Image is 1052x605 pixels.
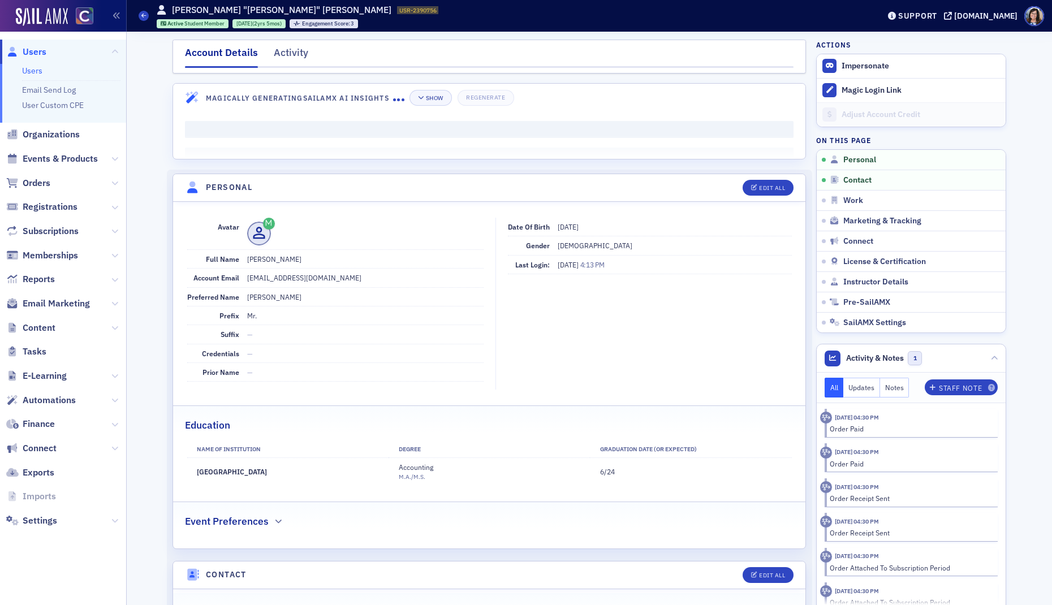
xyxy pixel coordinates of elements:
[6,249,78,262] a: Memberships
[743,180,794,196] button: Edit All
[820,447,832,459] div: Activity
[206,181,252,193] h4: Personal
[526,241,550,250] span: Gender
[843,175,872,185] span: Contact
[830,528,990,538] div: Order Receipt Sent
[23,273,55,286] span: Reports
[820,551,832,563] div: Activity
[835,587,879,595] time: 3/19/2025 04:30 PM
[187,441,389,458] th: Name of Institution
[68,7,93,27] a: View Homepage
[835,413,879,421] time: 3/19/2025 04:30 PM
[939,385,982,391] div: Staff Note
[247,306,484,325] dd: Mr.
[6,128,80,141] a: Organizations
[247,288,484,306] dd: [PERSON_NAME]
[6,418,55,430] a: Finance
[830,563,990,573] div: Order Attached To Subscription Period
[908,351,922,365] span: 1
[23,177,50,189] span: Orders
[817,102,1006,127] a: Adjust Account Credit
[820,516,832,528] div: Activity
[843,297,890,308] span: Pre-SailAMX
[558,222,579,231] span: [DATE]
[842,61,889,71] button: Impersonate
[409,90,452,106] button: Show
[6,273,55,286] a: Reports
[842,110,1000,120] div: Adjust Account Credit
[389,441,590,458] th: Degree
[590,441,791,458] th: Graduation Date (Or Expected)
[743,567,794,583] button: Edit All
[6,370,67,382] a: E-Learning
[842,85,1000,96] div: Magic Login Link
[6,442,57,455] a: Connect
[206,569,247,581] h4: Contact
[221,330,239,339] span: Suffix
[23,370,67,382] span: E-Learning
[206,93,393,103] h4: Magically Generating SailAMX AI Insights
[6,177,50,189] a: Orders
[274,45,308,66] div: Activity
[820,585,832,597] div: Activity
[6,490,56,503] a: Imports
[6,46,46,58] a: Users
[843,318,906,328] span: SailAMX Settings
[23,46,46,58] span: Users
[247,368,253,377] span: —
[508,222,550,231] span: Date of Birth
[23,345,46,358] span: Tasks
[218,222,239,231] span: Avatar
[835,552,879,560] time: 3/19/2025 04:30 PM
[22,85,76,95] a: Email Send Log
[302,20,351,27] span: Engagement Score :
[6,322,55,334] a: Content
[22,100,84,110] a: User Custom CPE
[290,19,358,28] div: Engagement Score: 3
[830,459,990,469] div: Order Paid
[843,378,880,397] button: Updates
[236,20,282,27] div: (2yrs 5mos)
[202,368,239,377] span: Prior Name
[172,4,391,16] h1: [PERSON_NAME] "[PERSON_NAME]" [PERSON_NAME]
[944,12,1021,20] button: [DOMAIN_NAME]
[825,378,844,397] button: All
[835,517,879,525] time: 3/19/2025 04:30 PM
[16,8,68,26] a: SailAMX
[558,260,580,269] span: [DATE]
[843,277,908,287] span: Instructor Details
[954,11,1017,21] div: [DOMAIN_NAME]
[247,250,484,268] dd: [PERSON_NAME]
[816,135,1006,145] h4: On this page
[187,292,239,301] span: Preferred Name
[6,297,90,310] a: Email Marketing
[399,6,437,14] span: USR-2390756
[23,442,57,455] span: Connect
[193,273,239,282] span: Account Email
[23,490,56,503] span: Imports
[247,330,253,339] span: —
[6,201,77,213] a: Registrations
[820,412,832,423] div: Activity
[187,458,389,486] td: [GEOGRAPHIC_DATA]
[23,466,54,479] span: Exports
[23,249,78,262] span: Memberships
[157,19,229,28] div: Active: Active: Student Member
[843,155,876,165] span: Personal
[580,260,605,269] span: 4:13 PM
[6,394,76,407] a: Automations
[302,21,355,27] div: 3
[167,20,184,27] span: Active
[76,7,93,25] img: SailAMX
[846,352,904,364] span: Activity & Notes
[830,493,990,503] div: Order Receipt Sent
[161,20,225,27] a: Active Student Member
[1024,6,1044,26] span: Profile
[22,66,42,76] a: Users
[843,257,926,267] span: License & Certification
[880,378,909,397] button: Notes
[219,311,239,320] span: Prefix
[185,45,258,68] div: Account Details
[835,448,879,456] time: 3/19/2025 04:30 PM
[835,483,879,491] time: 3/19/2025 04:30 PM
